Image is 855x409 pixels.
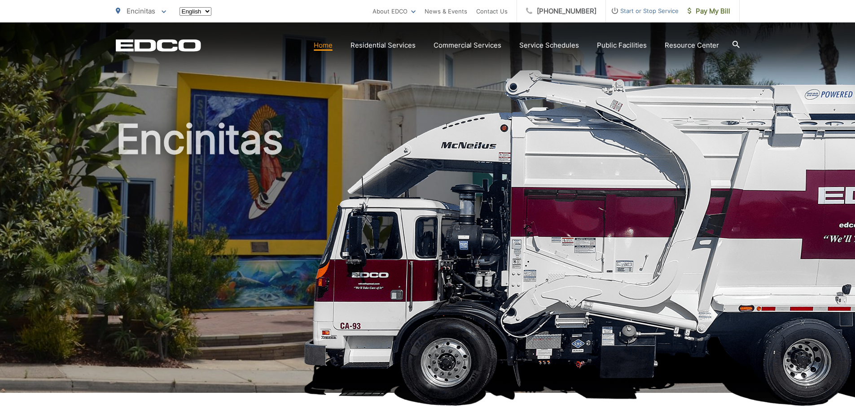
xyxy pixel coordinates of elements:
[351,40,416,51] a: Residential Services
[597,40,647,51] a: Public Facilities
[116,117,740,401] h1: Encinitas
[127,7,155,15] span: Encinitas
[116,39,201,52] a: EDCD logo. Return to the homepage.
[314,40,333,51] a: Home
[373,6,416,17] a: About EDCO
[519,40,579,51] a: Service Schedules
[665,40,719,51] a: Resource Center
[688,6,730,17] span: Pay My Bill
[476,6,508,17] a: Contact Us
[425,6,467,17] a: News & Events
[180,7,211,16] select: Select a language
[434,40,501,51] a: Commercial Services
